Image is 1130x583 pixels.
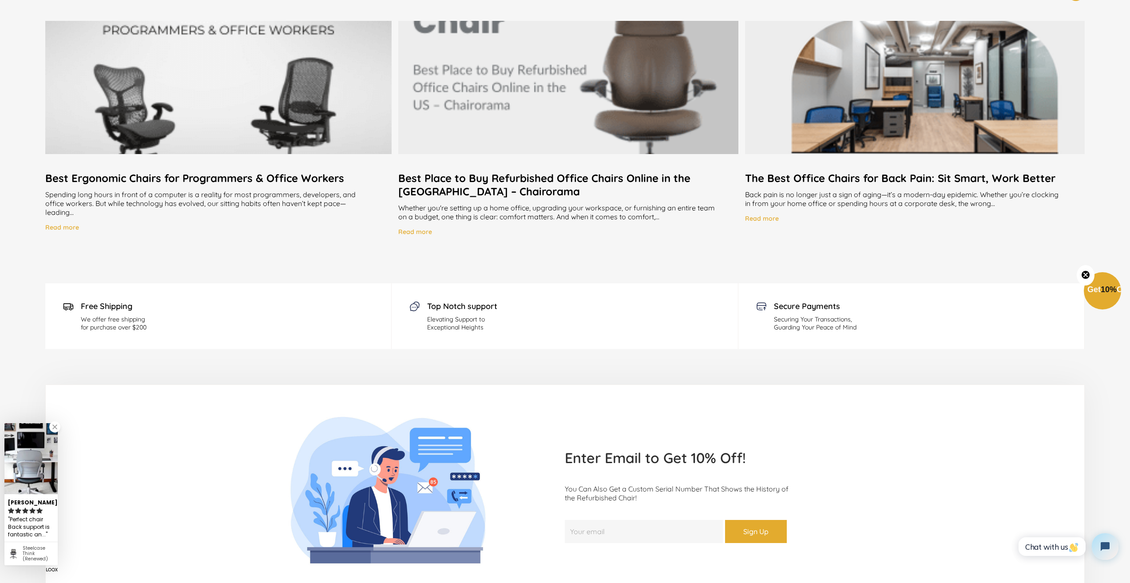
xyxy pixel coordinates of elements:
p: We offer free shipping for purchase over $200 [81,315,147,331]
svg: rating icon full [15,508,21,514]
button: Close teaser [1077,265,1094,286]
h4: Read more [745,214,779,222]
svg: rating icon full [36,508,43,514]
h2: Secure Payments [774,301,856,311]
img: image_1.svg [63,301,74,312]
p: Guarding Your Peace of Mind [774,323,856,331]
a: Best Ergonomic Chairs for Programmers & Office Workers [45,171,392,185]
span: Sign Up [743,527,769,535]
div: [PERSON_NAME] [8,496,54,507]
p: Securing Your Transactions, [774,315,856,323]
a: The Best Office Chairs for Back Pain: Sit Smart, Work Better [745,171,1085,185]
p: Exceptional Heights [427,323,497,331]
div: Whether you're setting up a home office, upgrading your workspace, or furnishing an entire team o... [398,203,738,221]
svg: rating icon full [29,508,36,514]
h2: Top Notch support [427,301,497,311]
a: Read more [45,223,79,234]
h1: Enter Email to Get 10% Off! [565,449,853,467]
a: Secure Payments Securing Your Transactions,Guarding Your Peace of Mind [738,283,1085,349]
a: Read more [398,228,432,239]
div: Spending long hours in front of a computer is a reality for most programmers, developers, and off... [45,190,392,217]
h4: Read more [398,228,432,236]
img: image_32.png [756,301,767,312]
svg: rating icon full [8,508,14,514]
h2: Free Shipping [81,301,147,311]
a: Free Shipping We offer free shippingfor purchase over $200 [45,283,392,349]
a: Best Place to Buy Refurbished Office Chairs Online in the [GEOGRAPHIC_DATA] – Chairorama [398,171,738,198]
div: Perfect chair Back support is fantastic and seat is comfortable. Arms have easy adjustments - fra... [8,515,54,539]
button: Sign Up [725,520,787,543]
div: Get10%OffClose teaser [1084,273,1121,310]
input: Your email [565,520,723,543]
span: Get Off [1087,285,1128,294]
p: Elevating Support to [427,315,497,323]
p: You Can Also Get a Custom Serial Number That Shows the History of the Refurbished Chair! [565,484,853,502]
iframe: Tidio Chat [1011,526,1126,567]
span: 10% [1101,285,1117,294]
a: Read more [745,214,779,226]
h4: Read more [45,223,79,231]
div: Back pain is no longer just a sign of aging—it’s a modern-day epidemic. Whether you’re clocking i... [745,190,1085,208]
div: Steelcase Think (Renewed) [23,546,54,562]
img: Taine T. review of Steelcase Think (Renewed) [4,423,58,494]
img: image_30.png [409,301,420,312]
svg: rating icon full [22,508,28,514]
a: Top Notch support Elevating Support toExceptional Heights [392,283,738,349]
